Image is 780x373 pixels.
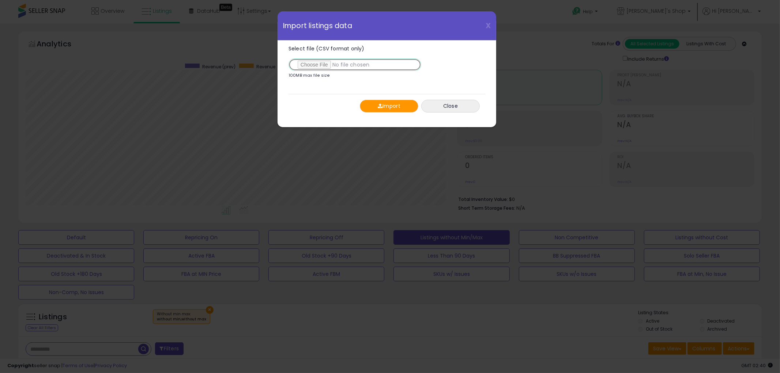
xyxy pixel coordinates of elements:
[289,73,330,77] p: 100MB max file size
[486,20,491,31] span: X
[289,45,365,52] span: Select file (CSV format only)
[360,100,418,113] button: Import
[421,100,480,113] button: Close
[283,22,352,29] span: Import listings data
